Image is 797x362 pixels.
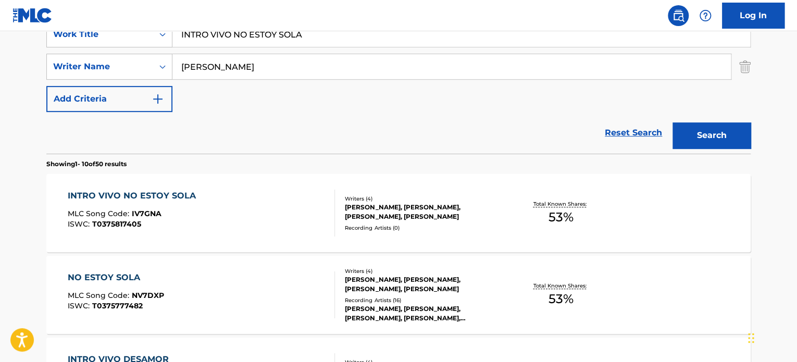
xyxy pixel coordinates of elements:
img: Delete Criterion [739,54,751,80]
div: [PERSON_NAME], [PERSON_NAME], [PERSON_NAME], [PERSON_NAME] [345,203,502,221]
iframe: Chat Widget [745,312,797,362]
span: 53 % [549,208,574,227]
span: MLC Song Code : [68,209,132,218]
a: Log In [722,3,784,29]
div: [PERSON_NAME], [PERSON_NAME], [PERSON_NAME], [PERSON_NAME], [PERSON_NAME] [345,304,502,323]
button: Search [673,122,751,148]
span: 53 % [549,290,574,308]
span: T0375817405 [92,219,141,229]
div: Writers ( 4 ) [345,195,502,203]
div: Recording Artists ( 0 ) [345,224,502,232]
a: NO ESTOY SOLAMLC Song Code:NV7DXPISWC:T0375777482Writers (4)[PERSON_NAME], [PERSON_NAME], [PERSON... [46,256,751,334]
img: 9d2ae6d4665cec9f34b9.svg [152,93,164,105]
p: Showing 1 - 10 of 50 results [46,159,127,169]
div: Work Title [53,28,147,41]
img: help [699,9,712,22]
span: T0375777482 [92,301,143,310]
form: Search Form [46,21,751,154]
span: IV7GNA [132,209,161,218]
button: Add Criteria [46,86,172,112]
img: search [672,9,684,22]
p: Total Known Shares: [533,282,589,290]
div: Recording Artists ( 16 ) [345,296,502,304]
a: INTRO VIVO NO ESTOY SOLAMLC Song Code:IV7GNAISWC:T0375817405Writers (4)[PERSON_NAME], [PERSON_NAM... [46,174,751,252]
div: Help [695,5,716,26]
span: NV7DXP [132,291,164,300]
div: INTRO VIVO NO ESTOY SOLA [68,190,201,202]
a: Public Search [668,5,689,26]
span: ISWC : [68,219,92,229]
div: Writer Name [53,60,147,73]
a: Reset Search [600,121,667,144]
span: MLC Song Code : [68,291,132,300]
div: Drag [748,322,754,354]
div: NO ESTOY SOLA [68,271,164,284]
p: Total Known Shares: [533,200,589,208]
div: [PERSON_NAME], [PERSON_NAME], [PERSON_NAME], [PERSON_NAME] [345,275,502,294]
img: MLC Logo [13,8,53,23]
div: Writers ( 4 ) [345,267,502,275]
span: ISWC : [68,301,92,310]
